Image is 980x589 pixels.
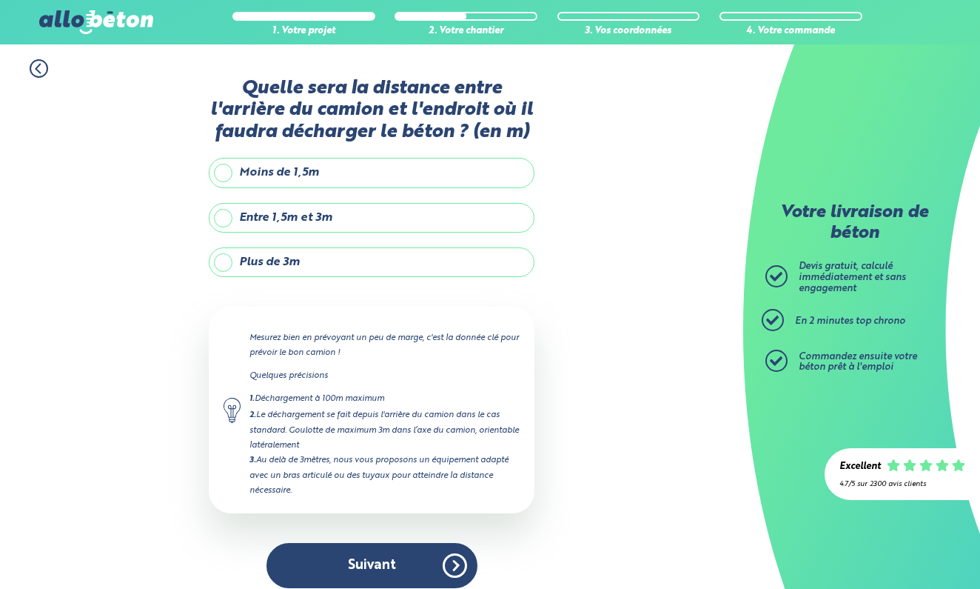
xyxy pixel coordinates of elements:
[249,395,255,403] strong: 1.
[249,330,520,360] p: Mesurez bien en prévoyant un peu de marge, c'est la donnée clé pour prévoir le bon camion !
[249,391,520,407] div: Déchargement à 100m maximum
[249,368,520,383] p: Quelques précisions
[395,26,537,37] div: 2. Votre chantier
[249,407,520,453] div: Le déchargement se fait depuis l'arrière du camion dans le cas standard. Goulotte de maximum 3m d...
[719,26,862,37] div: 4. Votre commande
[39,10,153,34] img: allobéton
[232,26,375,37] div: 1. Votre projet
[209,78,534,143] label: Quelle sera la distance entre l'arrière du camion et l'endroit où il faudra décharger le béton ? ...
[557,26,700,37] div: 3. Vos coordonnées
[209,247,534,277] label: Plus de 3m
[209,203,534,233] label: Entre 1,5m et 3m
[249,456,256,465] strong: 3.
[266,543,477,588] button: Suivant
[848,531,964,573] iframe: Help widget launcher
[209,158,534,187] label: Moins de 1,5m
[249,453,520,498] div: Au delà de 3mètres, nous vous proposons un équipement adapté avec un bras articulé ou des tuyaux ...
[249,411,256,419] strong: 2.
